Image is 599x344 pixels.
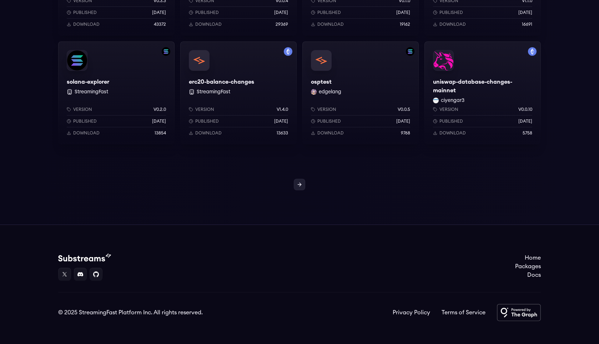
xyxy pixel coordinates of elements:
[518,118,532,124] p: [DATE]
[154,21,166,27] p: 43372
[398,107,410,112] p: v0.0.5
[317,130,344,136] p: Download
[155,130,166,136] p: 13854
[162,47,170,56] img: Filter by solana network
[73,10,97,15] p: Published
[302,41,419,144] a: Filter by solana networkosptestosptestedgelang edgelangVersionv0.0.5Published[DATE]Download9768
[58,308,203,317] div: © 2025 StreamingFast Platform Inc. All rights reserved.
[195,10,219,15] p: Published
[515,262,541,271] a: Packages
[424,41,541,144] a: Filter by mainnet networkuniswap-database-changes-mainnetuniswap-database-changes-mainnetciyengar...
[317,21,344,27] p: Download
[276,21,288,27] p: 29369
[439,21,466,27] p: Download
[515,254,541,262] a: Home
[439,130,466,136] p: Download
[523,130,532,136] p: 5758
[73,118,97,124] p: Published
[58,41,175,144] a: Filter by solana networksolana-explorersolana-explorer StreamingFastVersionv0.2.0Published[DATE]D...
[73,107,92,112] p: Version
[195,130,222,136] p: Download
[284,47,292,56] img: Filter by mainnet network
[317,118,341,124] p: Published
[515,271,541,279] a: Docs
[439,10,463,15] p: Published
[152,10,166,15] p: [DATE]
[401,130,410,136] p: 9768
[497,304,541,321] img: Powered by The Graph
[195,21,222,27] p: Download
[442,308,485,317] a: Terms of Service
[317,10,341,15] p: Published
[396,10,410,15] p: [DATE]
[518,107,532,112] p: v0.0.10
[195,118,219,124] p: Published
[75,88,108,95] button: StreamingFast
[73,21,100,27] p: Download
[518,10,532,15] p: [DATE]
[73,130,100,136] p: Download
[317,107,336,112] p: Version
[58,254,111,262] img: Substream's logo
[406,47,414,56] img: Filter by solana network
[274,10,288,15] p: [DATE]
[319,88,341,95] button: edgelang
[277,130,288,136] p: 13633
[393,308,430,317] a: Privacy Policy
[439,118,463,124] p: Published
[277,107,288,112] p: v1.4.0
[153,107,166,112] p: v0.2.0
[400,21,410,27] p: 19162
[197,88,230,95] button: StreamingFast
[195,107,214,112] p: Version
[441,97,464,104] button: ciyengar3
[439,107,458,112] p: Version
[528,47,537,56] img: Filter by mainnet network
[274,118,288,124] p: [DATE]
[180,41,297,144] a: Filter by mainnet networkerc20-balance-changeserc20-balance-changes StreamingFastVersionv1.4.0Pub...
[522,21,532,27] p: 16691
[152,118,166,124] p: [DATE]
[396,118,410,124] p: [DATE]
